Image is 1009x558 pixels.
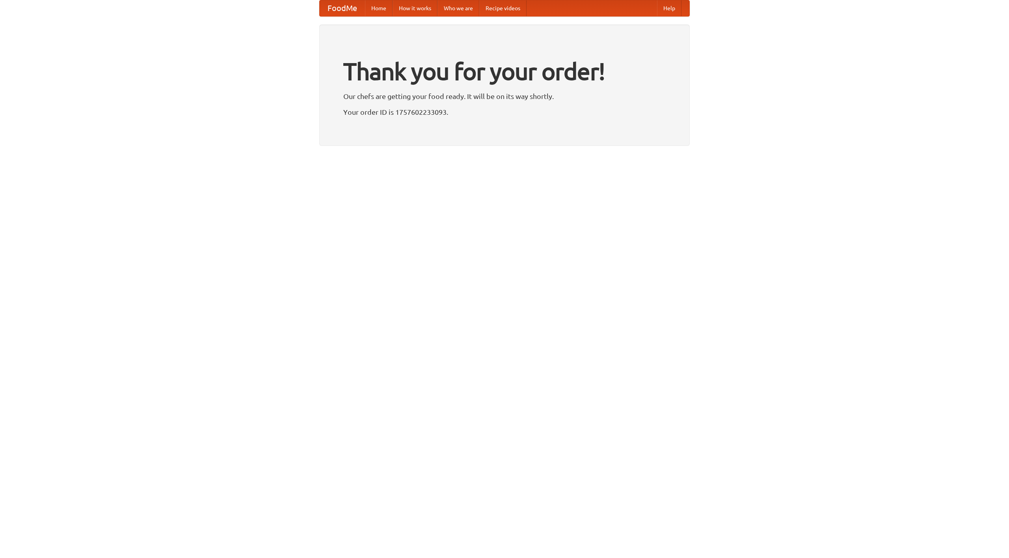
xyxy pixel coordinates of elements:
a: Home [365,0,393,16]
p: Your order ID is 1757602233093. [343,106,666,118]
a: Who we are [437,0,479,16]
a: FoodMe [320,0,365,16]
h1: Thank you for your order! [343,52,666,90]
a: Recipe videos [479,0,527,16]
p: Our chefs are getting your food ready. It will be on its way shortly. [343,90,666,102]
a: Help [657,0,681,16]
a: How it works [393,0,437,16]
